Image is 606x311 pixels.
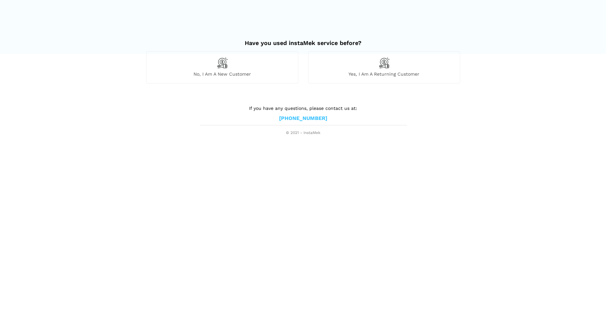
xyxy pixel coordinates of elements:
span: © 2021 - instaMek [200,130,406,136]
p: If you have any questions, please contact us at: [200,105,406,112]
span: No, I am a new customer [147,71,298,77]
span: Yes, I am a returning customer [308,71,460,77]
h2: Have you used instaMek service before? [146,33,460,47]
a: [PHONE_NUMBER] [279,115,327,122]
